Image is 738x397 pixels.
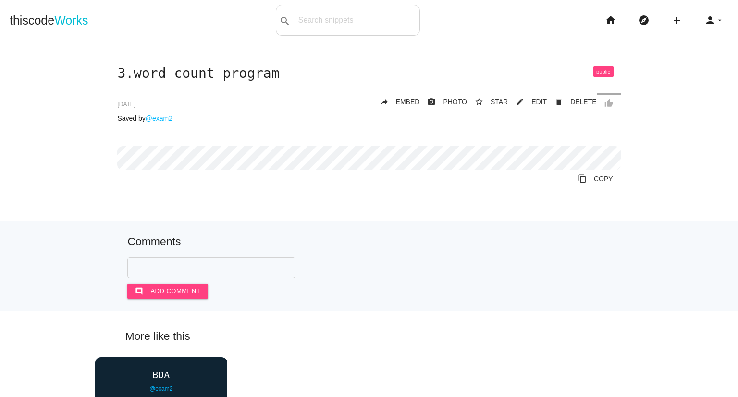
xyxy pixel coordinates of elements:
[111,330,627,342] h5: More like this
[10,5,88,36] a: thiscodeWorks
[443,98,467,106] span: PHOTO
[372,93,420,111] a: replyEMBED
[547,93,596,111] a: Delete Post
[419,93,467,111] a: photo_cameraPHOTO
[570,98,596,106] span: DELETE
[716,5,724,36] i: arrow_drop_down
[396,98,420,106] span: EMBED
[135,284,143,299] i: comment
[638,5,650,36] i: explore
[671,5,683,36] i: add
[380,93,389,111] i: reply
[117,66,620,81] h1: 3.word count program
[276,5,294,35] button: search
[704,5,716,36] i: person
[127,236,610,248] h5: Comments
[127,284,208,299] button: commentAdd comment
[149,385,172,392] a: @exam2
[467,93,508,111] button: star_borderSTAR
[279,6,291,37] i: search
[117,101,135,108] span: [DATE]
[427,93,436,111] i: photo_camera
[570,170,621,187] a: Copy to Clipboard
[508,93,547,111] a: mode_editEDIT
[605,5,616,36] i: home
[95,370,227,380] a: BDA
[491,98,508,106] span: STAR
[554,93,563,111] i: delete
[294,10,419,30] input: Search snippets
[578,170,587,187] i: content_copy
[54,13,88,27] span: Works
[117,114,620,122] p: Saved by
[516,93,524,111] i: mode_edit
[475,93,483,111] i: star_border
[531,98,547,106] span: EDIT
[146,114,172,122] a: @exam2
